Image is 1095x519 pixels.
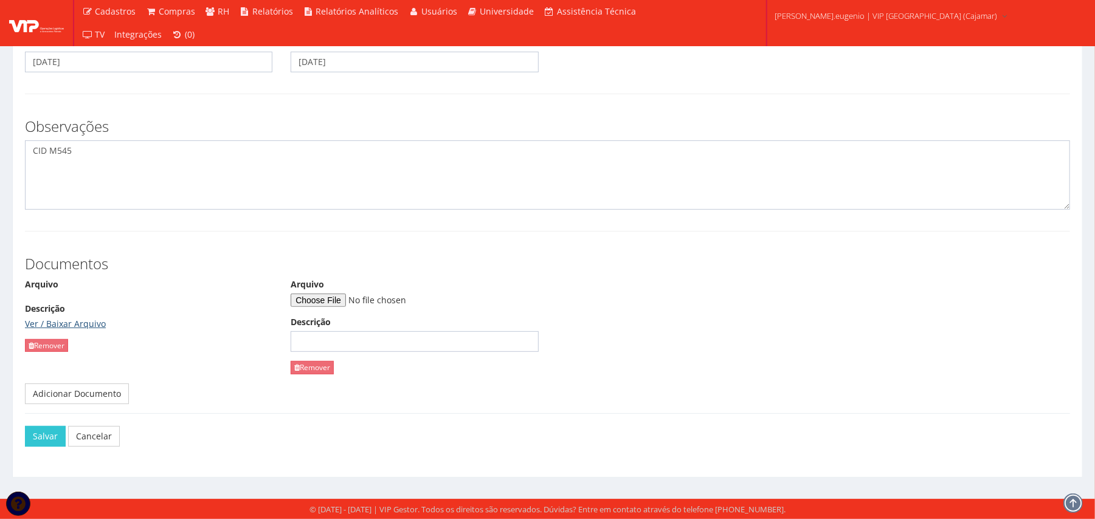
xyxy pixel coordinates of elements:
img: logo [9,14,64,32]
div: © [DATE] - [DATE] | VIP Gestor. Todos os direitos são reservados. Dúvidas? Entre em contato atrav... [309,504,786,515]
span: Universidade [480,5,534,17]
button: Salvar [25,426,66,447]
h3: Observações [25,119,1070,134]
span: Assistência Técnica [557,5,636,17]
a: Cancelar [68,426,120,447]
span: RH [218,5,230,17]
label: Arquivo [291,278,324,290]
a: Adicionar Documento [25,383,129,404]
h3: Documentos [25,256,1070,272]
span: [PERSON_NAME].eugenio | VIP [GEOGRAPHIC_DATA] (Cajamar) [775,10,997,22]
a: TV [77,23,110,46]
label: Descrição [291,316,331,328]
a: Remover [25,339,68,352]
label: Arquivo [25,278,58,290]
a: Integrações [110,23,167,46]
a: Remover [291,361,334,374]
span: TV [95,29,105,40]
a: (0) [167,23,200,46]
span: Compras [159,5,195,17]
textarea: CID M545 [25,140,1070,210]
span: Cadastros [95,5,136,17]
span: Relatórios Analíticos [316,5,399,17]
span: Relatórios [252,5,293,17]
a: Ver / Baixar Arquivo [25,318,106,329]
label: Descrição [25,303,65,315]
span: (0) [185,29,195,40]
span: Integrações [115,29,162,40]
span: Usuários [421,5,457,17]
